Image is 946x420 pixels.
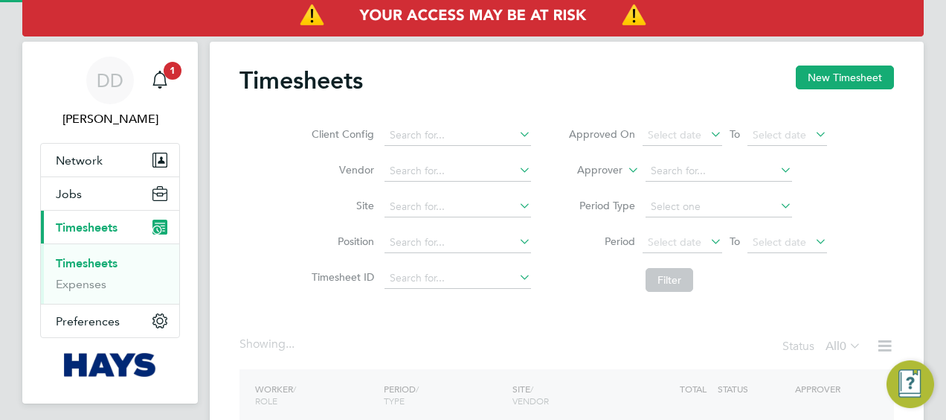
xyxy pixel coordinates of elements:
[56,187,82,201] span: Jobs
[41,144,179,176] button: Network
[239,337,297,352] div: Showing
[384,197,531,217] input: Search for...
[384,161,531,182] input: Search for...
[56,220,118,235] span: Timesheets
[648,235,701,249] span: Select date
[56,153,103,168] span: Network
[56,314,120,328] span: Preferences
[41,177,179,210] button: Jobs
[145,57,175,104] a: 1
[40,353,180,377] a: Go to home page
[646,197,792,217] input: Select one
[239,66,363,95] h2: Timesheets
[568,199,635,212] label: Period Type
[796,66,894,89] button: New Timesheet
[568,127,635,141] label: Approved On
[840,339,846,354] span: 0
[725,232,744,251] span: To
[286,337,295,351] span: ...
[56,277,106,291] a: Expenses
[384,268,531,289] input: Search for...
[648,128,701,141] span: Select date
[568,235,635,248] label: Period
[41,305,179,337] button: Preferences
[753,128,806,141] span: Select date
[725,124,744,144] span: To
[22,42,198,404] nav: Main navigation
[41,211,179,244] button: Timesheets
[887,360,934,408] button: Engage Resource Center
[646,161,792,182] input: Search for...
[307,235,374,248] label: Position
[384,232,531,253] input: Search for...
[384,125,531,146] input: Search for...
[646,268,693,292] button: Filter
[40,57,180,128] a: DD[PERSON_NAME]
[556,163,622,178] label: Approver
[782,337,864,357] div: Status
[307,163,374,176] label: Vendor
[307,199,374,212] label: Site
[164,62,181,80] span: 1
[826,339,861,354] label: All
[56,256,118,270] a: Timesheets
[753,235,806,249] span: Select date
[97,71,123,90] span: DD
[64,353,157,377] img: hays-logo-retina.png
[41,244,179,304] div: Timesheets
[307,127,374,141] label: Client Config
[40,110,180,128] span: Daniel Docherty
[307,270,374,284] label: Timesheet ID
